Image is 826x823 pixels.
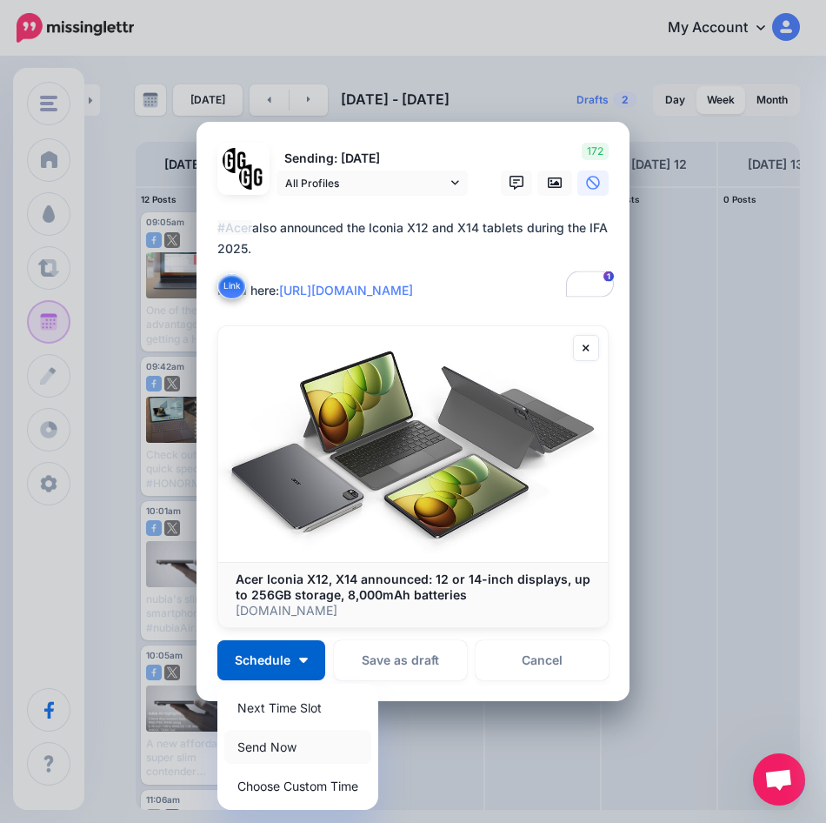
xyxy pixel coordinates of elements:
[285,174,447,192] span: All Profiles
[224,730,371,764] a: Send Now
[217,684,378,810] div: Schedule
[276,149,468,169] p: Sending: [DATE]
[236,572,590,602] b: Acer Iconia X12, X14 announced: 12 or 14-inch displays, up to 256GB storage, 8,000mAh batteries
[334,640,467,680] button: Save as draft
[276,171,468,196] a: All Profiles
[217,273,246,299] button: Link
[217,217,617,301] textarea: To enrich screen reader interactions, please activate Accessibility in Grammarly extension settings
[582,143,609,160] span: 172
[476,640,609,680] a: Cancel
[218,326,608,563] img: Acer Iconia X12, X14 announced: 12 or 14-inch displays, up to 256GB storage, 8,000mAh batteries
[224,769,371,803] a: Choose Custom Time
[299,658,308,663] img: arrow-down-white.png
[235,654,290,666] span: Schedule
[217,640,325,680] button: Schedule
[217,220,252,235] mark: #Acer
[223,148,248,173] img: 353459792_649996473822713_4483302954317148903_n-bsa138318.png
[239,164,264,190] img: JT5sWCfR-79925.png
[217,217,617,301] div: also announced the Iconia X12 and X14 tablets during the IFA 2025. Read here:
[236,603,590,619] p: [DOMAIN_NAME]
[224,691,371,725] a: Next Time Slot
